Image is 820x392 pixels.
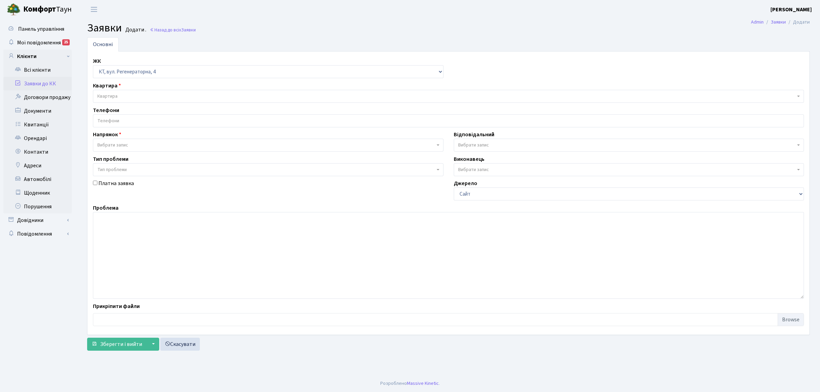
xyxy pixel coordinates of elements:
span: Панель управління [18,25,64,33]
button: Зберегти і вийти [87,338,147,351]
label: Телефони [93,106,119,114]
nav: breadcrumb [741,15,820,29]
label: Проблема [93,204,119,212]
a: Мої повідомлення25 [3,36,72,50]
span: Заявки [181,27,196,33]
label: Прикріпити файли [93,302,140,310]
button: Переключити навігацію [85,4,102,15]
a: Всі клієнти [3,63,72,77]
a: Заявки до КК [3,77,72,90]
a: Довідники [3,213,72,227]
div: Розроблено . [380,380,440,387]
b: Комфорт [23,4,56,15]
span: Вибрати запис [97,142,128,149]
a: Основні [87,37,119,52]
a: Панель управління [3,22,72,36]
a: Документи [3,104,72,118]
input: Телефони [93,115,804,127]
span: Вибрати запис [458,166,489,173]
b: [PERSON_NAME] [770,6,812,13]
a: [PERSON_NAME] [770,5,812,14]
a: Орендарі [3,131,72,145]
a: Скасувати [160,338,200,351]
a: Massive Kinetic [407,380,439,387]
a: Повідомлення [3,227,72,241]
a: Заявки [771,18,786,26]
label: Відповідальний [454,130,494,139]
span: Зберегти і вийти [100,340,142,348]
span: Таун [23,4,72,15]
a: Клієнти [3,50,72,63]
a: Назад до всіхЗаявки [150,27,196,33]
span: Мої повідомлення [17,39,61,46]
a: Квитанції [3,118,72,131]
label: Джерело [454,179,477,187]
label: Виконавець [454,155,484,163]
a: Контакти [3,145,72,159]
span: Вибрати запис [458,142,489,149]
span: Квартира [97,93,118,100]
label: Тип проблеми [93,155,128,163]
label: Платна заявка [98,179,134,187]
label: ЖК [93,57,101,65]
span: Тип проблеми [97,166,127,173]
a: Щоденник [3,186,72,200]
li: Додати [786,18,810,26]
a: Автомобілі [3,172,72,186]
a: Адреси [3,159,72,172]
span: Заявки [87,20,122,36]
small: Додати . [124,27,146,33]
img: logo.png [7,3,20,16]
a: Порушення [3,200,72,213]
a: Admin [751,18,764,26]
label: Квартира [93,82,121,90]
div: 25 [62,39,70,45]
a: Договори продажу [3,90,72,104]
label: Напрямок [93,130,121,139]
